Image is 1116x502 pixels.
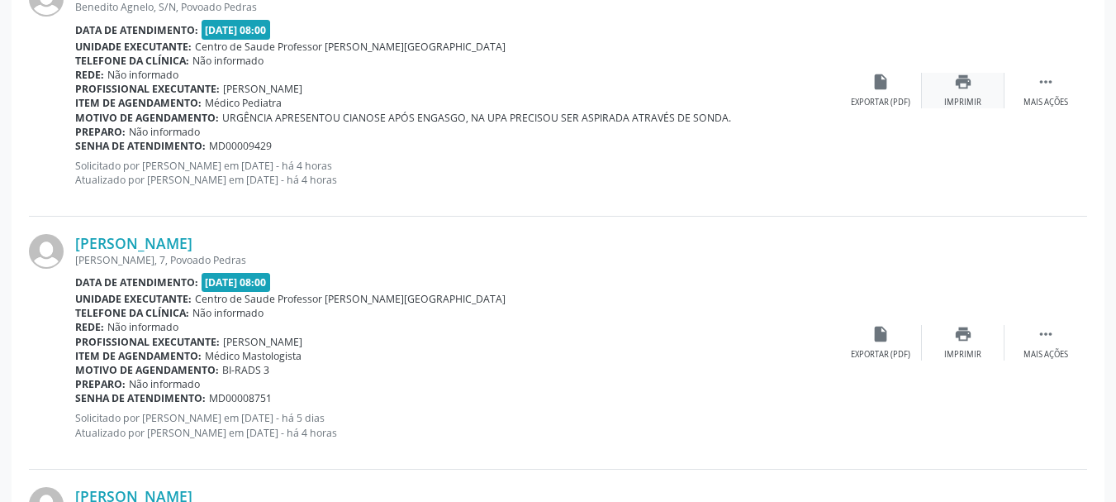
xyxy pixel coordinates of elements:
b: Unidade executante: [75,40,192,54]
b: Senha de atendimento: [75,391,206,405]
b: Item de agendamento: [75,349,202,363]
p: Solicitado por [PERSON_NAME] em [DATE] - há 5 dias Atualizado por [PERSON_NAME] em [DATE] - há 4 ... [75,411,839,439]
b: Unidade executante: [75,292,192,306]
div: Mais ações [1023,97,1068,108]
b: Data de atendimento: [75,275,198,289]
b: Senha de atendimento: [75,139,206,153]
span: MD00008751 [209,391,272,405]
p: Solicitado por [PERSON_NAME] em [DATE] - há 4 horas Atualizado por [PERSON_NAME] em [DATE] - há 4... [75,159,839,187]
b: Telefone da clínica: [75,54,189,68]
span: [PERSON_NAME] [223,335,302,349]
i: print [954,73,972,91]
i: insert_drive_file [871,325,890,343]
span: Não informado [129,125,200,139]
span: [DATE] 08:00 [202,273,271,292]
span: [PERSON_NAME] [223,82,302,96]
b: Motivo de agendamento: [75,363,219,377]
div: Exportar (PDF) [851,97,910,108]
div: Mais ações [1023,349,1068,361]
b: Telefone da clínica: [75,306,189,320]
b: Data de atendimento: [75,23,198,37]
span: Não informado [129,377,200,391]
i: print [954,325,972,343]
span: Não informado [107,68,178,82]
a: [PERSON_NAME] [75,234,192,252]
span: Não informado [192,54,264,68]
b: Rede: [75,68,104,82]
i: insert_drive_file [871,73,890,91]
img: img [29,234,64,269]
i:  [1037,325,1055,343]
span: Médico Mastologista [205,349,302,363]
div: Imprimir [944,349,981,361]
span: Não informado [192,306,264,320]
i:  [1037,73,1055,91]
div: Exportar (PDF) [851,349,910,361]
b: Preparo: [75,125,126,139]
span: Centro de Saude Professor [PERSON_NAME][GEOGRAPHIC_DATA] [195,40,506,54]
b: Preparo: [75,377,126,391]
div: Imprimir [944,97,981,108]
b: Motivo de agendamento: [75,111,219,125]
span: URGÊNCIA APRESENTOU CIANOSE APÓS ENGASGO, NA UPA PRECISOU SER ASPIRADA ATRAVÉS DE SONDA. [222,111,731,125]
span: Não informado [107,320,178,334]
span: BI-RADS 3 [222,363,269,377]
b: Item de agendamento: [75,96,202,110]
span: Médico Pediatra [205,96,282,110]
b: Rede: [75,320,104,334]
span: MD00009429 [209,139,272,153]
span: [DATE] 08:00 [202,20,271,39]
b: Profissional executante: [75,82,220,96]
div: [PERSON_NAME], 7, Povoado Pedras [75,253,839,267]
span: Centro de Saude Professor [PERSON_NAME][GEOGRAPHIC_DATA] [195,292,506,306]
b: Profissional executante: [75,335,220,349]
